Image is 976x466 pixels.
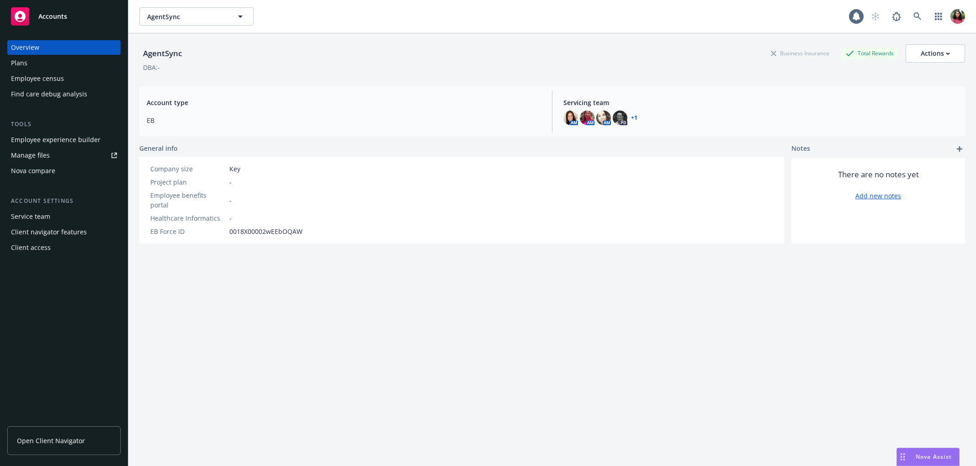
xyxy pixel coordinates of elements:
div: Tools [7,120,121,129]
span: Accounts [38,13,67,20]
span: EB [147,116,541,125]
div: Drag to move [897,448,908,466]
a: Report a Bug [887,7,906,26]
div: Service team [11,209,50,224]
a: Manage files [7,148,121,163]
span: - [229,196,232,205]
a: Plans [7,56,121,70]
span: Servicing team [563,98,958,107]
div: Overview [11,40,39,55]
a: Accounts [7,4,121,29]
a: Service team [7,209,121,224]
button: Actions [906,44,965,63]
a: Start snowing [866,7,885,26]
span: General info [139,143,178,153]
span: Nova Assist [916,453,952,461]
a: Employee census [7,71,121,86]
button: Nova Assist [896,448,960,466]
img: photo [563,111,578,125]
span: - [229,177,232,187]
div: Total Rewards [841,48,898,59]
button: AgentSync [139,7,254,26]
a: Client navigator features [7,225,121,239]
div: AgentSync [139,48,186,59]
a: Employee experience builder [7,132,121,147]
a: Switch app [929,7,948,26]
div: Healthcare Informatics [150,213,226,223]
span: - [229,213,232,223]
img: photo [950,9,965,24]
div: Plans [11,56,27,70]
div: Manage files [11,148,50,163]
img: photo [613,111,627,125]
div: Find care debug analysis [11,87,87,101]
span: AgentSync [147,12,226,21]
span: 0018X00002wEEbOQAW [229,227,302,236]
div: Project plan [150,177,226,187]
div: Client access [11,240,51,255]
a: Add new notes [855,191,901,201]
div: Employee experience builder [11,132,101,147]
div: Business Insurance [766,48,834,59]
div: Nova compare [11,164,55,178]
span: There are no notes yet [838,169,919,180]
div: EB Force ID [150,227,226,236]
span: Open Client Navigator [17,436,85,445]
span: Key [229,164,240,174]
div: Company size [150,164,226,174]
a: add [954,143,965,154]
div: Employee census [11,71,64,86]
img: photo [596,111,611,125]
span: Account type [147,98,541,107]
a: Nova compare [7,164,121,178]
a: Search [908,7,927,26]
div: Client navigator features [11,225,87,239]
div: DBA: - [143,63,160,72]
a: Overview [7,40,121,55]
div: Employee benefits portal [150,191,226,210]
a: +1 [631,115,637,121]
a: Find care debug analysis [7,87,121,101]
div: Actions [921,45,950,62]
a: Client access [7,240,121,255]
span: Notes [791,143,810,154]
div: Account settings [7,196,121,206]
img: photo [580,111,594,125]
